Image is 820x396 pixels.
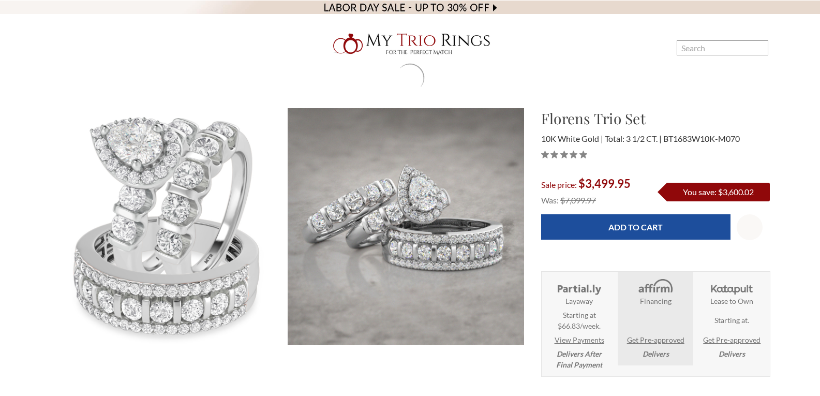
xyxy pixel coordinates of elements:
img: Katapult [708,278,756,296]
span: Was: [541,195,559,205]
em: Delivers [719,348,745,359]
a: Wish Lists [737,214,763,240]
h1: Florens Trio Set [541,108,770,129]
img: Layaway [555,278,603,296]
strong: Layaway [565,296,593,306]
span: Total: 3 1/2 CT. [605,134,662,143]
span: Starting at $66.83/week. [558,310,601,331]
span: $3,499.95 [578,177,631,190]
span: Starting at . [714,315,749,326]
span: Sale price: [541,180,577,189]
span: $7,099.97 [560,195,596,205]
span: 10K White Gold [541,134,603,143]
li: Layaway [542,272,617,376]
a: View Payments [555,334,604,345]
li: Katapult [694,272,769,365]
li: Affirm [618,272,693,365]
em: Delivers [643,348,669,359]
a: Get Pre-approved [703,334,761,345]
input: Search [677,40,768,55]
a: Cart with 0 items [791,41,808,54]
img: Affirm [631,278,679,296]
a: My Trio Rings [238,27,583,61]
em: Delivers After Final Payment [556,348,602,370]
strong: Financing [640,296,672,306]
span: You save: $3,600.02 [683,187,754,197]
svg: cart.cart_preview [791,43,801,53]
svg: Account [774,43,785,53]
svg: Wish Lists [743,188,756,266]
img: Photo of Florens 3 1/2 ct tw. Lab Grown Pear Solitaire Trio Set 10K White Gold [BT1683W-M070] [288,108,524,345]
strong: Lease to Own [710,296,753,306]
img: Photo of Florens 3 1/2 ct tw. Lab Grown Pear Solitaire Trio Set 10K White Gold [BT1683W-M070] [51,108,287,345]
a: Get Pre-approved [627,334,684,345]
span: BT1683W10K-M070 [663,134,740,143]
a: Account [774,41,785,54]
input: Add to Cart [541,214,730,240]
img: My Trio Rings [327,27,493,61]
